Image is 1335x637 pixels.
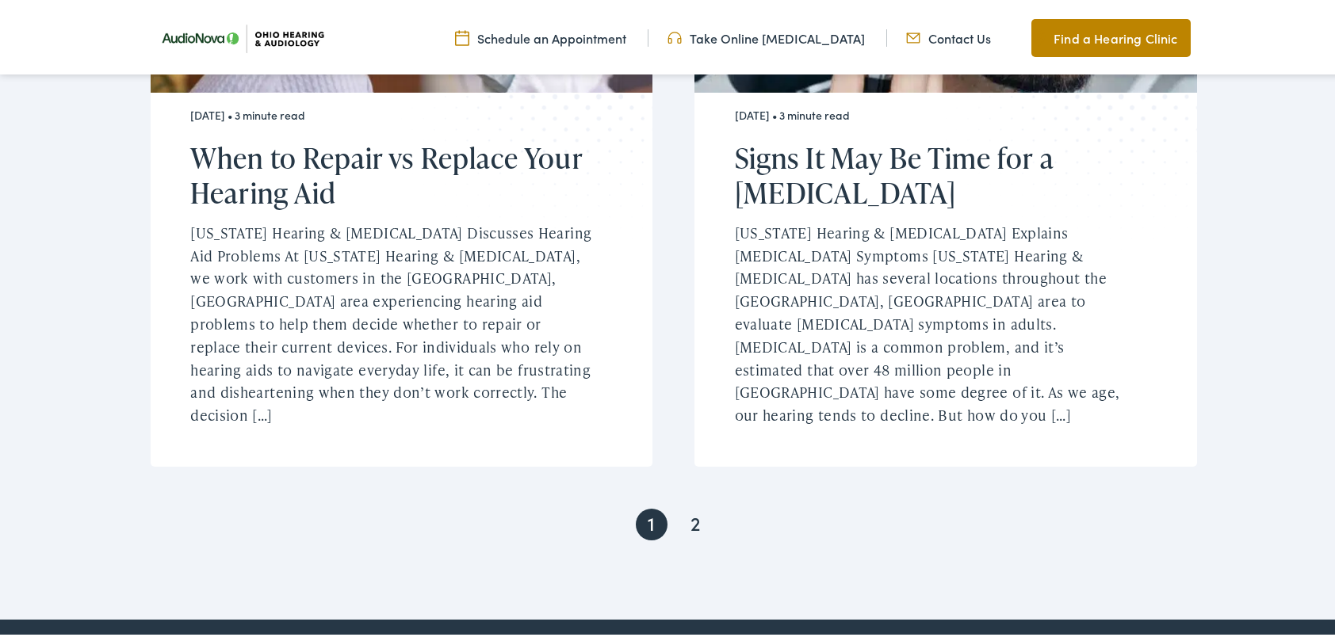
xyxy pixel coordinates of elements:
[636,505,667,537] span: Current page, page 1
[735,138,1137,206] h2: Signs It May Be Time for a [MEDICAL_DATA]
[1031,16,1190,54] a: Find a Hearing Clinic
[190,219,592,424] p: [US_STATE] Hearing & [MEDICAL_DATA] Discusses Hearing Aid Problems At [US_STATE] Hearing & [MEDIC...
[735,219,1137,424] p: [US_STATE] Hearing & [MEDICAL_DATA] Explains [MEDICAL_DATA] Symptoms [US_STATE] Hearing & [MEDICA...
[455,26,626,44] a: Schedule an Appointment
[667,26,682,44] img: Headphones icone to schedule online hearing test in Cincinnati, OH
[906,26,920,44] img: Mail icon representing email contact with Ohio Hearing in Cincinnati, OH
[455,26,469,44] img: Calendar Icon to schedule a hearing appointment in Cincinnati, OH
[1031,25,1046,44] img: Map pin icon to find Ohio Hearing & Audiology in Cincinnati, OH
[190,105,592,119] div: [DATE] • 3 minute read
[906,26,991,44] a: Contact Us
[680,505,712,537] a: Goto Page 2
[190,138,592,206] h2: When to Repair vs Replace Your Hearing Aid
[667,26,865,44] a: Take Online [MEDICAL_DATA]
[735,105,1137,119] div: [DATE] • 3 minute read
